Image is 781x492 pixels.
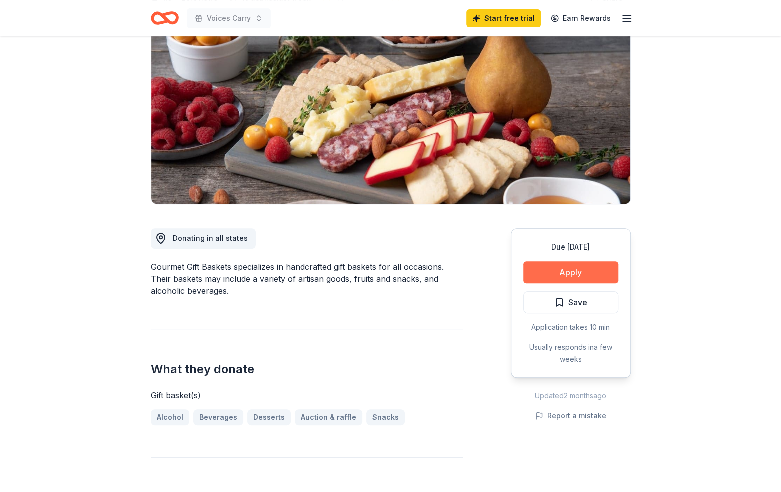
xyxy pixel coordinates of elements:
div: Updated 2 months ago [511,390,631,402]
div: Due [DATE] [523,241,618,253]
a: Desserts [247,409,291,425]
span: Save [568,296,587,309]
h2: What they donate [151,361,463,377]
div: Usually responds in a few weeks [523,341,618,365]
button: Report a mistake [535,410,606,422]
div: Application takes 10 min [523,321,618,333]
a: Home [151,6,179,30]
div: Gift basket(s) [151,389,463,401]
div: Gourmet Gift Baskets specializes in handcrafted gift baskets for all occasions. Their baskets may... [151,261,463,297]
a: Snacks [366,409,405,425]
span: Voices Carry [207,12,251,24]
a: Alcohol [151,409,189,425]
button: Apply [523,261,618,283]
span: Donating in all states [173,234,248,242]
button: Save [523,291,618,313]
a: Earn Rewards [545,9,617,27]
img: Image for Gourmet Gift Baskets [151,13,630,204]
a: Beverages [193,409,243,425]
a: Start free trial [466,9,541,27]
a: Auction & raffle [295,409,362,425]
button: Voices Carry [187,8,271,28]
